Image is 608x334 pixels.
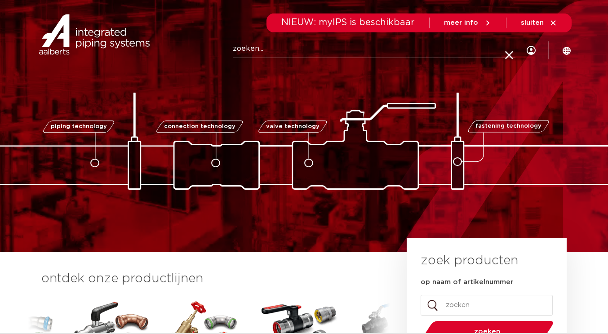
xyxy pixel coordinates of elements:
[51,124,107,129] span: piping technology
[521,19,544,26] span: sluiten
[281,18,415,27] span: NIEUW: myIPS is beschikbaar
[41,270,377,288] h3: ontdek onze productlijnen
[475,124,541,129] span: fastening technology
[421,278,513,287] label: op naam of artikelnummer
[266,124,320,129] span: valve technology
[421,295,553,316] input: zoeken
[527,32,536,69] div: my IPS
[521,19,557,27] a: sluiten
[444,19,492,27] a: meer info
[421,252,518,270] h3: zoek producten
[444,19,478,26] span: meer info
[164,124,235,129] span: connection technology
[233,40,515,58] input: zoeken...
